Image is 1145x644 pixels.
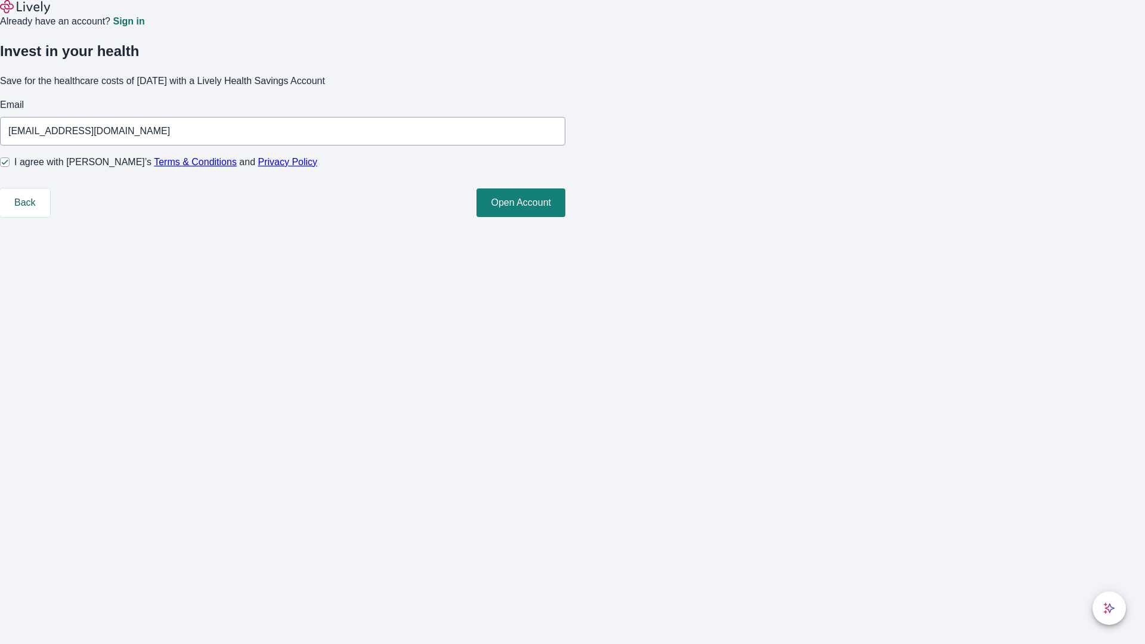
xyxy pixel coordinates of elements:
button: chat [1093,592,1126,625]
button: Open Account [476,188,565,217]
span: I agree with [PERSON_NAME]’s and [14,155,317,169]
a: Sign in [113,17,144,26]
a: Privacy Policy [258,157,318,167]
a: Terms & Conditions [154,157,237,167]
svg: Lively AI Assistant [1103,602,1115,614]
